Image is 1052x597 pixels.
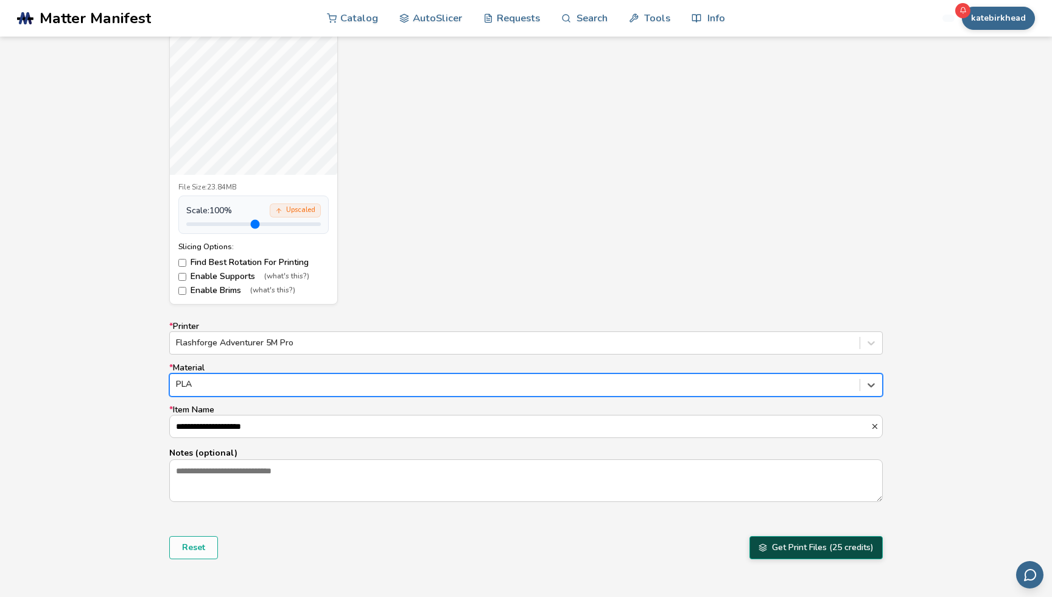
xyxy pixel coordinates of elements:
[264,272,309,281] span: (what's this?)
[169,363,883,396] label: Material
[169,405,883,438] label: Item Name
[186,206,232,216] span: Scale: 100 %
[169,447,883,459] p: Notes (optional)
[1016,561,1043,588] button: Send feedback via email
[270,203,321,217] div: Upscaled
[40,10,151,27] span: Matter Manifest
[178,273,186,281] input: Enable Supports(what's this?)
[178,242,329,251] div: Slicing Options:
[749,536,883,559] button: Get Print Files (25 credits)
[169,322,883,355] label: Printer
[178,286,329,295] label: Enable Brims
[178,287,186,295] input: Enable Brims(what's this?)
[170,415,871,437] input: *Item Name
[178,259,186,267] input: Find Best Rotation For Printing
[962,7,1035,30] button: katebirkhead
[169,536,218,559] button: Reset
[178,258,329,267] label: Find Best Rotation For Printing
[170,460,882,501] textarea: Notes (optional)
[178,183,329,192] div: File Size: 23.84MB
[250,286,295,295] span: (what's this?)
[178,272,329,281] label: Enable Supports
[871,422,882,431] button: *Item Name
